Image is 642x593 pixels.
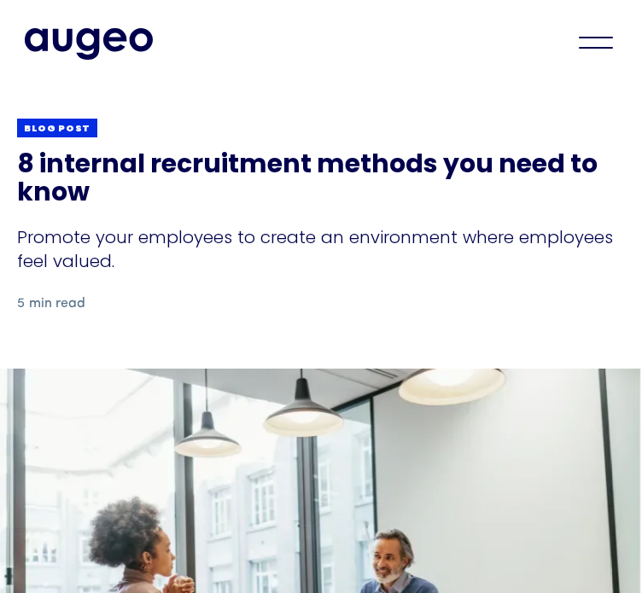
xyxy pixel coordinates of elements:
[16,28,153,61] a: home
[566,24,626,61] div: menu
[17,152,625,208] h1: 8 internal recruitment methods you need to know
[29,294,85,314] div: min read
[17,294,25,314] div: 5
[25,28,153,61] img: Augeo's full logo in midnight blue.
[17,225,625,273] div: Promote your employees to create an environment where employees feel valued.
[24,123,90,136] div: Blog post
